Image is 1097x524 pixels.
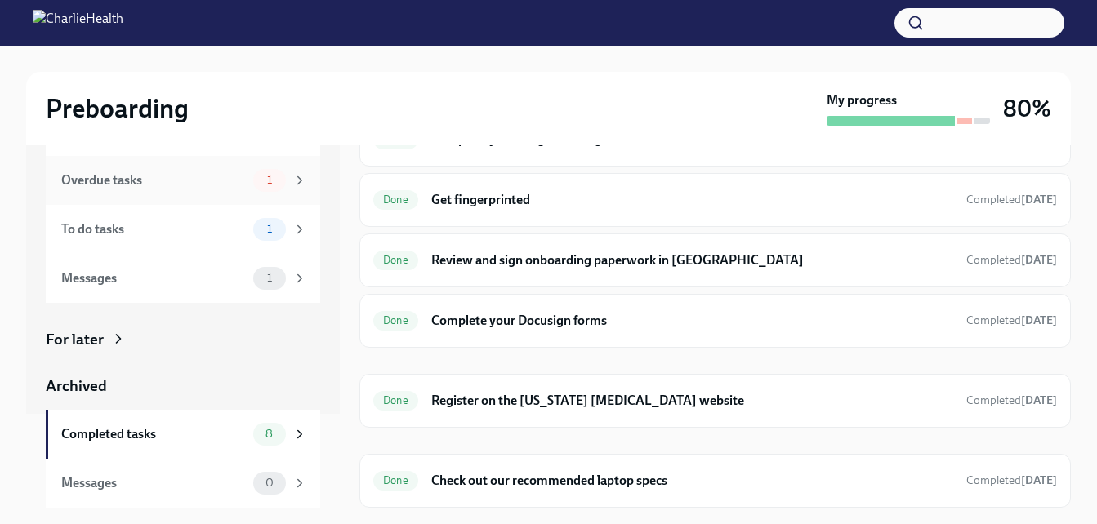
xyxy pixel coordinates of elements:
img: CharlieHealth [33,10,123,36]
span: Done [373,193,418,206]
span: 1 [257,223,282,235]
span: Done [373,394,418,406]
h6: Check out our recommended laptop specs [431,472,953,490]
span: Done [373,314,418,326]
span: 0 [256,477,283,489]
a: DoneCheck out our recommended laptop specsCompleted[DATE] [373,468,1057,494]
a: DoneReview and sign onboarding paperwork in [GEOGRAPHIC_DATA]Completed[DATE] [373,247,1057,273]
a: Messages0 [46,459,320,508]
span: Done [373,254,418,266]
span: 1 [257,174,282,186]
div: To do tasks [61,220,247,238]
strong: [DATE] [1021,473,1057,487]
strong: [DATE] [1021,193,1057,206]
a: Overdue tasks1 [46,156,320,205]
h3: 80% [1003,94,1051,123]
strong: [DATE] [1021,313,1057,327]
span: August 31st, 2025 10:12 [966,252,1057,268]
a: DoneRegister on the [US_STATE] [MEDICAL_DATA] websiteCompleted[DATE] [373,388,1057,414]
h6: Get fingerprinted [431,191,953,209]
strong: [DATE] [1021,393,1057,407]
h2: Preboarding [46,92,189,125]
a: DoneComplete your Docusign formsCompleted[DATE] [373,308,1057,334]
span: Completed [966,473,1057,487]
span: Completed [966,253,1057,267]
span: August 28th, 2025 13:12 [966,313,1057,328]
h6: Complete your Docusign forms [431,312,953,330]
span: August 27th, 2025 17:11 [966,473,1057,488]
div: Messages [61,269,247,287]
span: August 31st, 2025 09:41 [966,393,1057,408]
div: For later [46,329,104,350]
div: Overdue tasks [61,171,247,189]
a: To do tasks1 [46,205,320,254]
span: Completed [966,193,1057,206]
a: Completed tasks8 [46,410,320,459]
div: Messages [61,474,247,492]
div: Completed tasks [61,425,247,443]
a: Messages1 [46,254,320,303]
h6: Review and sign onboarding paperwork in [GEOGRAPHIC_DATA] [431,251,953,269]
span: 1 [257,272,282,284]
a: DoneGet fingerprintedCompleted[DATE] [373,187,1057,213]
span: 8 [256,428,283,440]
span: Completed [966,393,1057,407]
strong: My progress [827,91,897,109]
span: Completed [966,313,1057,327]
span: Done [373,474,418,486]
h6: Register on the [US_STATE] [MEDICAL_DATA] website [431,392,953,410]
strong: [DATE] [1021,253,1057,267]
a: Archived [46,375,320,397]
a: For later [46,329,320,350]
